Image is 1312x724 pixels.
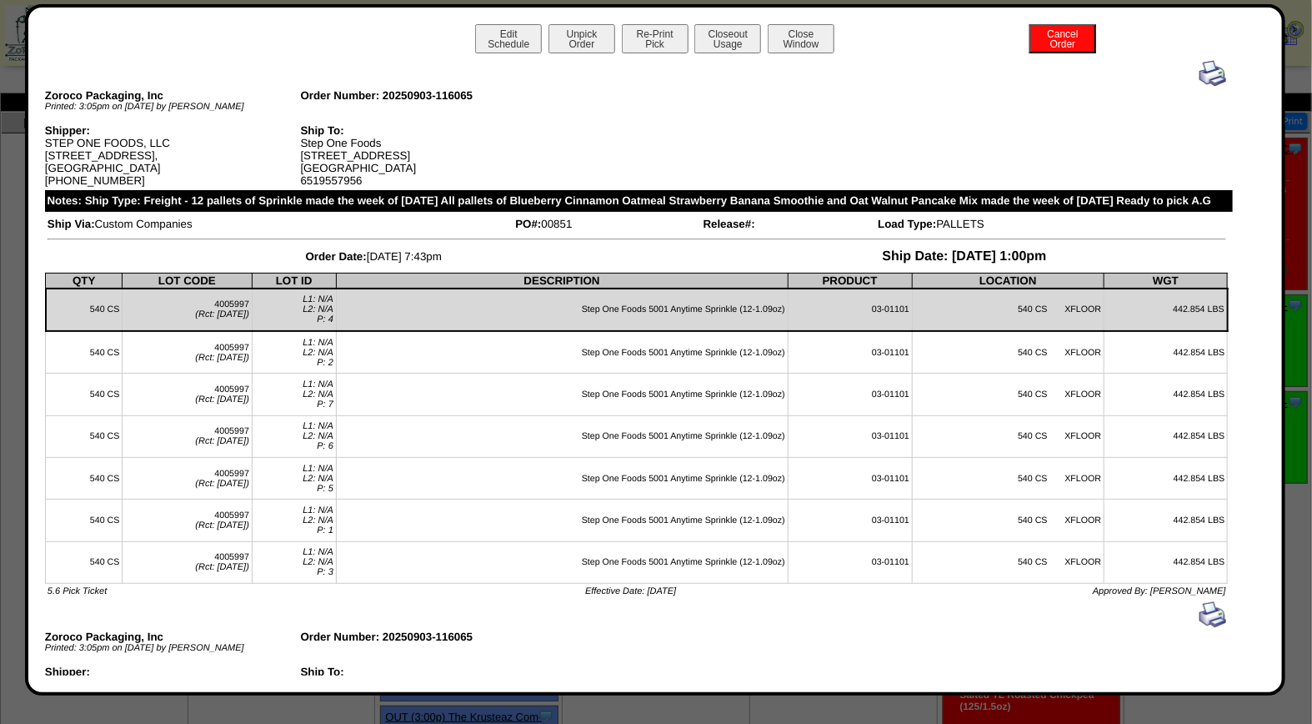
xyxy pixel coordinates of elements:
td: Step One Foods 5001 Anytime Sprinkle (12-1.09oz) [336,415,788,457]
button: CloseoutUsage [694,24,761,53]
td: 540 CS [46,500,123,541]
td: 03-01101 [788,457,912,499]
span: (Rct: [DATE]) [195,520,249,530]
button: Re-PrintPick [622,24,689,53]
th: QTY [46,273,123,289]
td: 03-01101 [788,500,912,541]
td: 4005997 [123,541,253,583]
td: Step One Foods 5001 Anytime Sprinkle (12-1.09oz) [336,500,788,541]
th: LOCATION [912,273,1104,289]
div: Step One Foods [STREET_ADDRESS] [GEOGRAPHIC_DATA] 6519557956 [300,124,556,187]
span: L1: N/A L2: N/A P: 1 [303,505,333,535]
td: 442.854 LBS [1104,331,1228,374]
span: (Rct: [DATE]) [195,562,249,572]
td: 540 CS XFLOOR [912,500,1104,541]
span: (Rct: [DATE]) [195,479,249,489]
div: Order Number: 20250903-116065 [300,89,556,102]
td: 540 CS XFLOOR [912,374,1104,415]
td: 540 CS [46,289,123,331]
td: 03-01101 [788,541,912,583]
span: L1: N/A L2: N/A P: 5 [303,464,333,494]
td: Step One Foods 5001 Anytime Sprinkle (12-1.09oz) [336,374,788,415]
td: 4005997 [123,374,253,415]
td: 03-01101 [788,289,912,331]
td: Step One Foods 5001 Anytime Sprinkle (12-1.09oz) [336,457,788,499]
span: Effective Date: [DATE] [585,586,676,596]
td: [DATE] 7:43pm [47,249,701,265]
div: Printed: 3:05pm on [DATE] by [PERSON_NAME] [45,102,301,112]
th: LOT CODE [123,273,253,289]
div: Notes: Ship Type: Freight - 12 pallets of Sprinkle made the week of [DATE] All pallets of Blueber... [45,190,1233,212]
td: 00851 [514,217,700,231]
span: Release#: [704,218,755,230]
span: (Rct: [DATE]) [195,395,249,405]
span: L1: N/A L2: N/A P: 7 [303,380,333,410]
span: (Rct: [DATE]) [195,353,249,363]
span: Approved By: [PERSON_NAME] [1093,586,1226,596]
div: Ship To: [300,124,556,137]
td: Step One Foods 5001 Anytime Sprinkle (12-1.09oz) [336,331,788,374]
img: print.gif [1199,60,1226,87]
td: 442.854 LBS [1104,541,1228,583]
button: CloseWindow [768,24,834,53]
td: 540 CS [46,331,123,374]
div: Zoroco Packaging, Inc [45,631,301,643]
td: 4005997 [123,289,253,331]
td: Custom Companies [47,217,513,231]
div: Shipper: [45,124,301,137]
span: Ship Date: [DATE] 1:00pm [883,249,1047,264]
span: PO#: [515,218,541,230]
td: 4005997 [123,457,253,499]
th: DESCRIPTION [336,273,788,289]
span: Load Type: [878,218,936,230]
td: 442.854 LBS [1104,457,1228,499]
span: L1: N/A L2: N/A P: 4 [303,294,333,324]
div: Ship To: [300,666,556,678]
img: print.gif [1199,601,1226,628]
td: Step One Foods 5001 Anytime Sprinkle (12-1.09oz) [336,289,788,331]
td: 03-01101 [788,415,912,457]
td: 4005997 [123,500,253,541]
td: 03-01101 [788,331,912,374]
td: 4005997 [123,415,253,457]
td: 03-01101 [788,374,912,415]
span: (Rct: [DATE]) [195,309,249,319]
button: EditSchedule [475,24,542,53]
span: L1: N/A L2: N/A P: 6 [303,421,333,451]
div: Order Number: 20250903-116065 [300,631,556,643]
th: PRODUCT [788,273,912,289]
button: CancelOrder [1029,24,1096,53]
span: L1: N/A L2: N/A P: 3 [303,547,333,577]
td: 4005997 [123,331,253,374]
td: 540 CS XFLOOR [912,457,1104,499]
td: 442.854 LBS [1104,415,1228,457]
span: (Rct: [DATE]) [195,436,249,446]
td: 540 CS XFLOOR [912,415,1104,457]
td: 442.854 LBS [1104,374,1228,415]
th: LOT ID [252,273,336,289]
th: WGT [1104,273,1228,289]
td: 540 CS XFLOOR [912,541,1104,583]
span: L1: N/A L2: N/A P: 2 [303,338,333,368]
td: 540 CS [46,457,123,499]
div: Zoroco Packaging, Inc [45,89,301,102]
span: 5.6 Pick Ticket [48,586,107,596]
span: Ship Via: [48,218,95,230]
a: CloseWindow [766,38,836,50]
td: 540 CS [46,541,123,583]
td: PALLETS [877,217,1226,231]
span: Order Date: [306,250,367,263]
td: Step One Foods 5001 Anytime Sprinkle (12-1.09oz) [336,541,788,583]
td: 540 CS [46,374,123,415]
div: Shipper: [45,666,301,678]
td: 540 CS [46,415,123,457]
td: 442.854 LBS [1104,500,1228,541]
div: STEP ONE FOODS, LLC [STREET_ADDRESS], [GEOGRAPHIC_DATA] [PHONE_NUMBER] [45,124,301,187]
button: UnpickOrder [548,24,615,53]
div: Printed: 3:05pm on [DATE] by [PERSON_NAME] [45,643,301,653]
td: 540 CS XFLOOR [912,289,1104,331]
td: 442.854 LBS [1104,289,1228,331]
td: 540 CS XFLOOR [912,331,1104,374]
